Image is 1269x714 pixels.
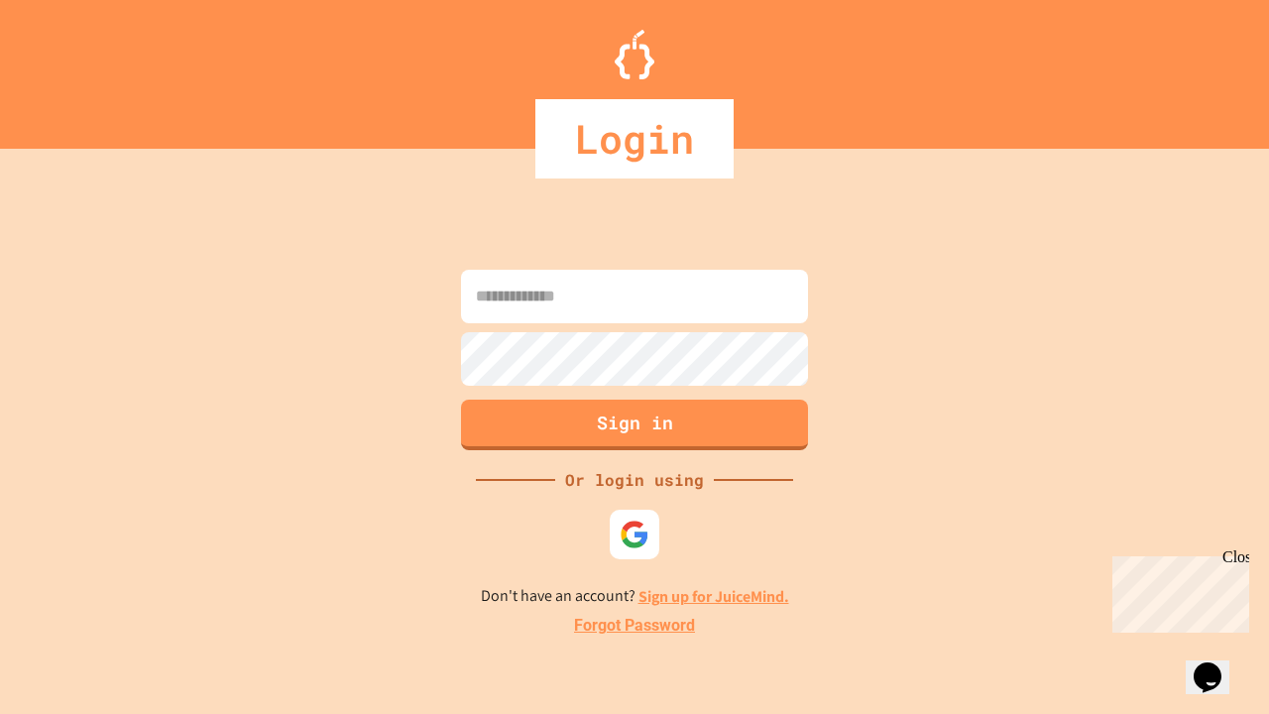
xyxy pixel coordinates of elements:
iframe: chat widget [1186,635,1249,694]
div: Or login using [555,468,714,492]
a: Sign up for JuiceMind. [638,586,789,607]
img: google-icon.svg [620,520,649,549]
a: Forgot Password [574,614,695,638]
iframe: chat widget [1104,548,1249,633]
p: Don't have an account? [481,584,789,609]
img: Logo.svg [615,30,654,79]
div: Login [535,99,734,178]
button: Sign in [461,400,808,450]
div: Chat with us now!Close [8,8,137,126]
